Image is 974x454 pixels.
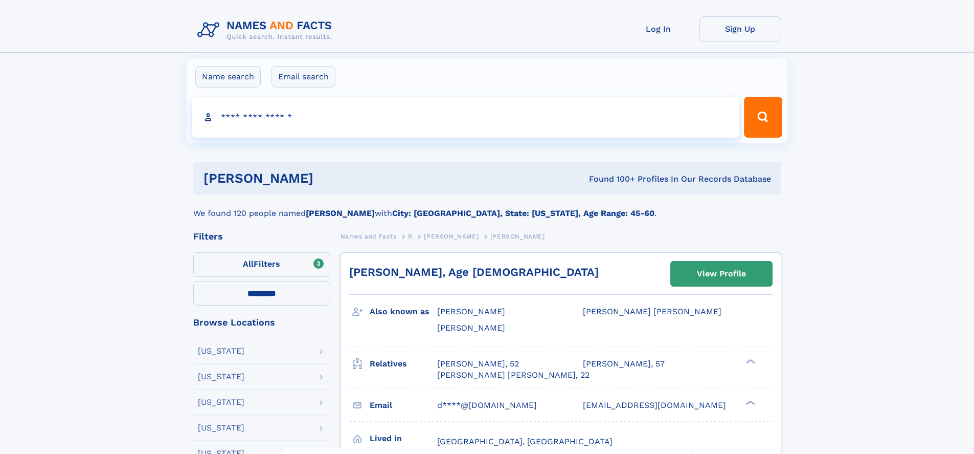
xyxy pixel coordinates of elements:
span: All [243,259,254,269]
h3: Lived in [370,430,437,447]
div: View Profile [697,262,746,286]
div: [US_STATE] [198,398,244,406]
span: [PERSON_NAME] [437,323,505,333]
span: [PERSON_NAME] [424,233,479,240]
span: [PERSON_NAME] [490,233,545,240]
div: Browse Locations [193,318,330,327]
a: Sign Up [699,16,781,41]
label: Email search [271,66,335,88]
a: Log In [618,16,699,41]
a: [PERSON_NAME], Age [DEMOGRAPHIC_DATA] [349,266,599,278]
span: [EMAIL_ADDRESS][DOMAIN_NAME] [583,400,726,410]
span: R [408,233,413,240]
h3: Email [370,397,437,414]
a: R [408,230,413,243]
div: Found 100+ Profiles In Our Records Database [451,174,771,185]
b: [PERSON_NAME] [306,208,375,218]
div: We found 120 people named with . [193,195,781,220]
a: View Profile [671,262,772,286]
div: [US_STATE] [198,424,244,432]
div: [US_STATE] [198,373,244,381]
a: [PERSON_NAME], 52 [437,358,519,370]
label: Name search [195,66,261,88]
div: ❯ [743,358,756,364]
img: Logo Names and Facts [193,16,341,44]
div: [US_STATE] [198,347,244,355]
span: [PERSON_NAME] [437,307,505,316]
input: search input [192,97,740,138]
button: Search Button [744,97,782,138]
div: Filters [193,232,330,241]
h3: Also known as [370,303,437,320]
b: City: [GEOGRAPHIC_DATA], State: [US_STATE], Age Range: 45-60 [392,208,654,218]
h1: [PERSON_NAME] [203,172,451,185]
a: [PERSON_NAME], 57 [583,358,665,370]
a: [PERSON_NAME] [PERSON_NAME], 22 [437,370,590,381]
label: Filters [193,252,330,277]
a: Names and Facts [341,230,397,243]
a: [PERSON_NAME] [424,230,479,243]
div: ❯ [743,399,756,406]
span: [GEOGRAPHIC_DATA], [GEOGRAPHIC_DATA] [437,437,613,446]
span: [PERSON_NAME] [PERSON_NAME] [583,307,721,316]
h3: Relatives [370,355,437,373]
